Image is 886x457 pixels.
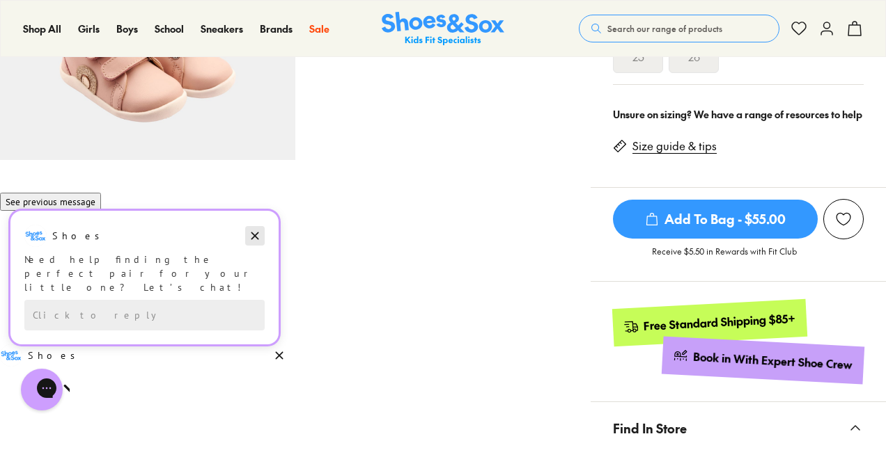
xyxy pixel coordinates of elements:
a: School [155,22,184,36]
a: Free Standard Shipping $85+ [612,299,807,346]
p: Receive $5.50 in Rewards with Fit Club [652,245,797,270]
div: Book in With Expert Shoe Crew [693,349,853,373]
a: Sneakers [201,22,243,36]
span: Find In Store [613,408,687,449]
div: Need help finding the perfect pair for your little one? Let’s chat! [24,62,265,104]
a: Girls [78,22,100,36]
div: Message from Shoes. Need help finding the perfect pair for your little one? Let’s chat! [10,34,279,104]
img: Shoes logo [24,34,47,56]
button: Search our range of products [579,15,779,42]
button: Find In Store [591,402,886,454]
a: Shoes & Sox [382,12,504,46]
h3: Shoes [52,38,107,52]
span: Add To Bag - $55.00 [613,200,818,239]
a: Shop All [23,22,61,36]
div: Unsure on sizing? We have a range of resources to help [613,107,864,122]
img: SNS_Logo_Responsive.svg [382,12,504,46]
iframe: Gorgias live chat messenger [14,364,70,415]
div: Free Standard Shipping $85+ [644,310,796,333]
h3: Shoes [28,158,83,172]
a: Book in With Expert Shoe Crew [662,336,864,384]
button: Dismiss campaign [245,35,265,55]
div: Campaign message [10,20,279,154]
button: Dismiss campaign [270,155,289,175]
span: Search our range of products [607,22,722,35]
a: Sale [309,22,329,36]
a: Size guide & tips [632,138,717,154]
a: Boys [116,22,138,36]
a: Brands [260,22,293,36]
button: Add To Bag - $55.00 [613,199,818,239]
div: Reply to the campaigns [24,109,265,140]
button: Add to Wishlist [823,199,864,239]
span: See previous message [6,5,95,17]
